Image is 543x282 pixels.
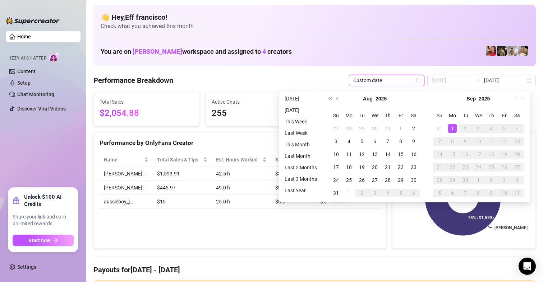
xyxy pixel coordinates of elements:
[330,187,342,199] td: 2025-08-31
[342,161,355,174] td: 2025-08-18
[212,167,271,181] td: 42.5 h
[394,161,407,174] td: 2025-08-22
[17,34,31,39] a: Home
[407,174,420,187] td: 2025-08-30
[446,109,459,122] th: Mo
[396,150,405,159] div: 15
[448,189,457,197] div: 6
[472,109,485,122] th: We
[448,176,457,184] div: 29
[500,176,509,184] div: 3
[459,135,472,148] td: 2025-09-09
[486,46,496,56] img: Vanessa
[358,189,366,197] div: 2
[507,46,517,56] img: aussieboy_j
[345,150,353,159] div: 11
[17,264,36,270] a: Settings
[500,124,509,133] div: 5
[461,124,470,133] div: 2
[381,174,394,187] td: 2025-08-28
[461,163,470,171] div: 23
[345,124,353,133] div: 28
[17,106,66,112] a: Discover Viral Videos
[330,122,342,135] td: 2025-07-27
[433,135,446,148] td: 2025-09-07
[381,135,394,148] td: 2025-08-07
[416,78,420,83] span: calendar
[93,75,173,85] h4: Performance Breakdown
[358,176,366,184] div: 26
[342,174,355,187] td: 2025-08-25
[17,91,54,97] a: Chat Monitoring
[371,137,379,146] div: 6
[394,109,407,122] th: Fr
[330,174,342,187] td: 2025-08-24
[474,189,483,197] div: 8
[513,176,521,184] div: 4
[472,148,485,161] td: 2025-09-17
[100,181,153,195] td: [PERSON_NAME]…
[275,156,306,164] span: Sales / Hour
[326,91,334,106] button: Last year (Control + left)
[345,137,353,146] div: 4
[407,109,420,122] th: Sa
[342,109,355,122] th: Mo
[435,189,444,197] div: 5
[459,148,472,161] td: 2025-09-16
[435,124,444,133] div: 31
[484,76,525,84] input: End date
[500,189,509,197] div: 10
[330,109,342,122] th: Su
[355,109,368,122] th: Tu
[282,129,320,137] li: Last Week
[282,175,320,183] li: Last 3 Months
[101,12,529,22] h4: 👋 Hey, Eff francisco !
[511,161,524,174] td: 2025-09-27
[262,48,266,55] span: 4
[330,161,342,174] td: 2025-08-17
[396,189,405,197] div: 5
[13,235,74,246] button: Start nowarrow-right
[383,176,392,184] div: 28
[498,122,511,135] td: 2025-09-05
[271,195,316,209] td: $0.6
[485,122,498,135] td: 2025-09-04
[407,187,420,199] td: 2025-09-06
[435,137,444,146] div: 7
[461,176,470,184] div: 30
[511,135,524,148] td: 2025-09-13
[383,189,392,197] div: 4
[342,148,355,161] td: 2025-08-11
[500,137,509,146] div: 12
[446,174,459,187] td: 2025-09-29
[407,161,420,174] td: 2025-08-23
[381,148,394,161] td: 2025-08-14
[383,124,392,133] div: 31
[461,137,470,146] div: 9
[396,163,405,171] div: 22
[433,122,446,135] td: 2025-08-31
[355,174,368,187] td: 2025-08-26
[10,55,46,62] span: Izzy AI Chatter
[500,163,509,171] div: 26
[342,187,355,199] td: 2025-09-01
[459,122,472,135] td: 2025-09-02
[446,135,459,148] td: 2025-09-08
[13,197,20,204] span: gift
[513,189,521,197] div: 11
[334,91,342,106] button: Previous month (PageUp)
[394,174,407,187] td: 2025-08-29
[446,161,459,174] td: 2025-09-22
[472,161,485,174] td: 2025-09-24
[513,150,521,159] div: 20
[518,46,528,56] img: Aussieboy_jfree
[212,195,271,209] td: 25.0 h
[433,187,446,199] td: 2025-10-05
[342,135,355,148] td: 2025-08-04
[459,187,472,199] td: 2025-10-07
[474,176,483,184] div: 1
[433,109,446,122] th: Su
[511,109,524,122] th: Sa
[332,150,340,159] div: 10
[394,122,407,135] td: 2025-08-01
